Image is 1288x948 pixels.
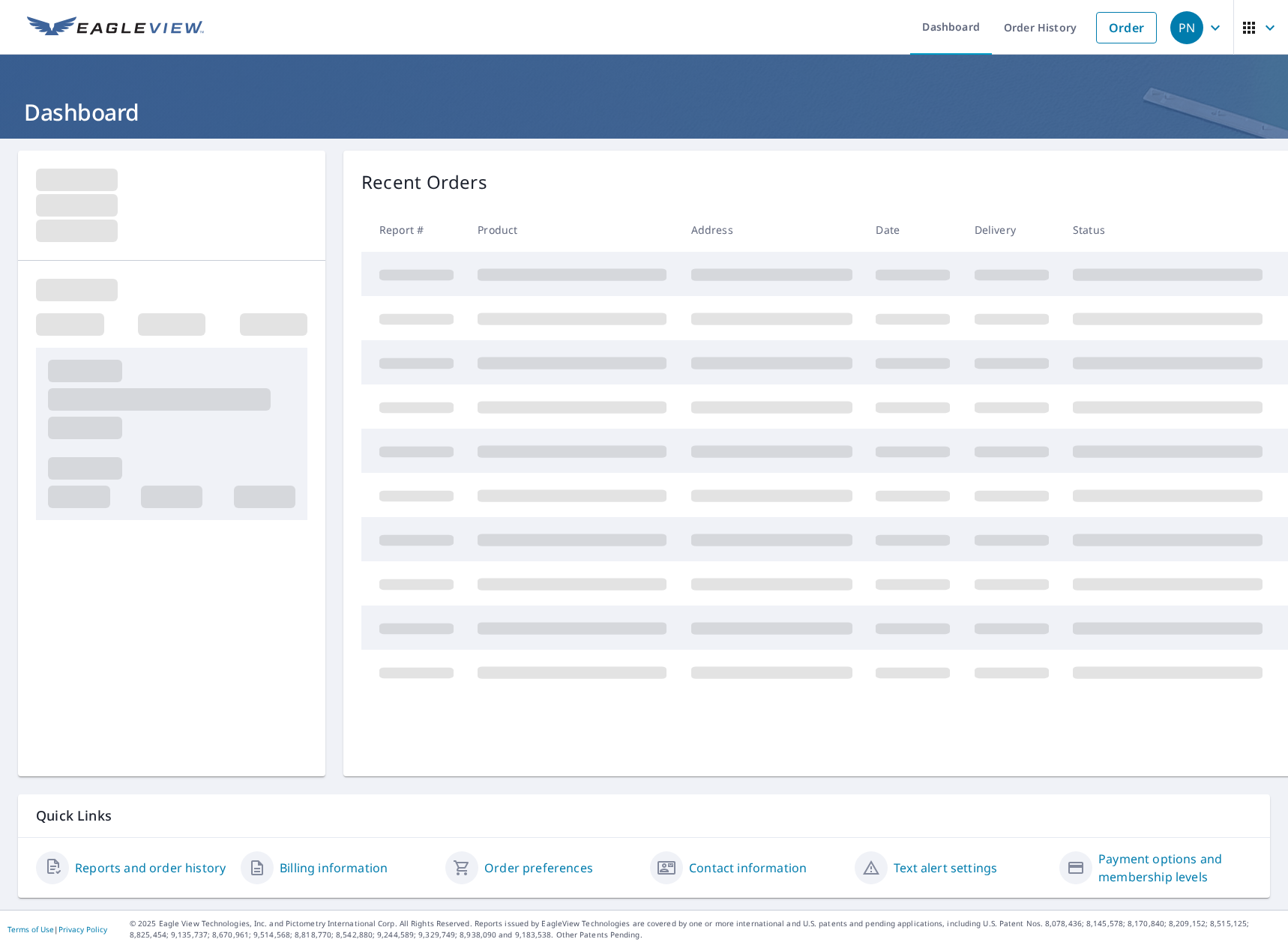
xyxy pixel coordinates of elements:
[7,925,107,934] p: |
[466,208,678,252] th: Product
[361,169,487,196] p: Recent Orders
[130,918,1281,941] p: © 2025 Eagle View Technologies, Inc. and Pictometry International Corp. All Rights Reserved. Repo...
[27,16,204,39] img: EV Logo
[361,208,466,252] th: Report #
[75,859,226,877] a: Reports and order history
[18,97,1270,127] h1: Dashboard
[58,924,107,935] a: Privacy Policy
[689,859,807,877] a: Contact information
[1098,850,1252,886] a: Payment options and membership levels
[484,859,593,877] a: Order preferences
[679,208,864,252] th: Address
[1061,208,1275,252] th: Status
[36,806,1252,825] p: Quick Links
[1170,11,1203,44] div: PN
[894,859,997,877] a: Text alert settings
[280,859,388,877] a: Billing information
[1096,12,1157,43] a: Order
[963,208,1061,252] th: Delivery
[7,924,54,935] a: Terms of Use
[864,208,962,252] th: Date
